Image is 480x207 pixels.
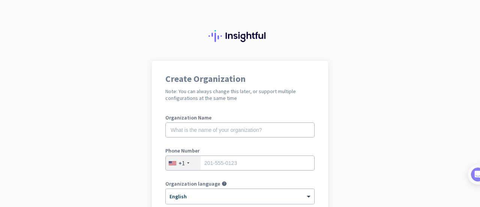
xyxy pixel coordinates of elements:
label: Organization language [165,181,220,186]
input: 201-555-0123 [165,156,315,171]
i: help [222,181,227,186]
label: Phone Number [165,148,315,153]
h2: Note: You can always change this later, or support multiple configurations at the same time [165,88,315,101]
img: Insightful [208,30,271,42]
h1: Create Organization [165,74,315,83]
label: Organization Name [165,115,315,120]
input: What is the name of your organization? [165,122,315,137]
div: +1 [178,159,185,167]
